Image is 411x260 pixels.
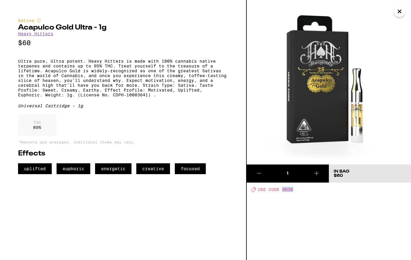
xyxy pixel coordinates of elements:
[329,164,411,183] button: In Bag$60
[18,103,228,108] div: Universal Cartridge - 1g
[18,114,56,136] div: 89 %
[18,24,228,31] h2: Acapulco Gold Ultra - 1g
[18,31,53,36] a: Heavy Hitters
[18,59,228,97] p: Ultra pure, Ultra potent. Heavy Hitters is made with 100% cannabis native terpenes and contains u...
[18,150,228,157] h2: Effects
[36,18,41,23] img: sativaColor.svg
[258,187,293,192] span: USE CODE HH30
[18,18,228,23] div: Sativa
[394,6,405,17] button: Close
[33,120,41,125] p: THC
[136,163,170,174] span: creative
[18,39,228,47] p: $60
[18,140,228,144] p: *Amounts are averages, individual items may vary.
[57,163,90,174] span: euphoric
[175,163,206,174] span: focused
[271,171,304,177] div: 1
[18,163,52,174] span: uplifted
[95,163,131,174] span: energetic
[334,174,343,178] span: $60
[334,169,349,174] div: In Bag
